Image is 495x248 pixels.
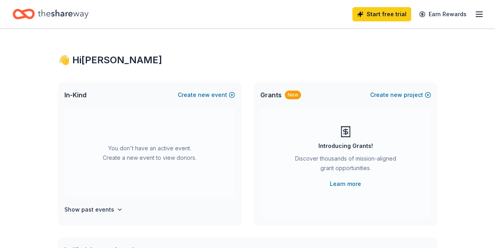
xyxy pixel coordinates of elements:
div: Discover thousands of mission-aligned grant opportunities. [292,154,399,176]
div: New [285,91,301,99]
a: Earn Rewards [414,7,471,21]
h4: Show past events [64,205,114,214]
div: You don't have an active event. Create a new event to view donors. [64,108,235,199]
span: In-Kind [64,90,87,100]
button: Createnewproject [370,90,431,100]
span: new [390,90,402,100]
span: Grants [260,90,282,100]
button: Createnewevent [178,90,235,100]
div: Introducing Grants! [318,141,373,151]
a: Learn more [330,179,361,189]
div: 👋 Hi [PERSON_NAME] [58,54,437,66]
button: Show past events [64,205,123,214]
a: Home [13,5,88,23]
span: new [198,90,210,100]
a: Start free trial [352,7,411,21]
